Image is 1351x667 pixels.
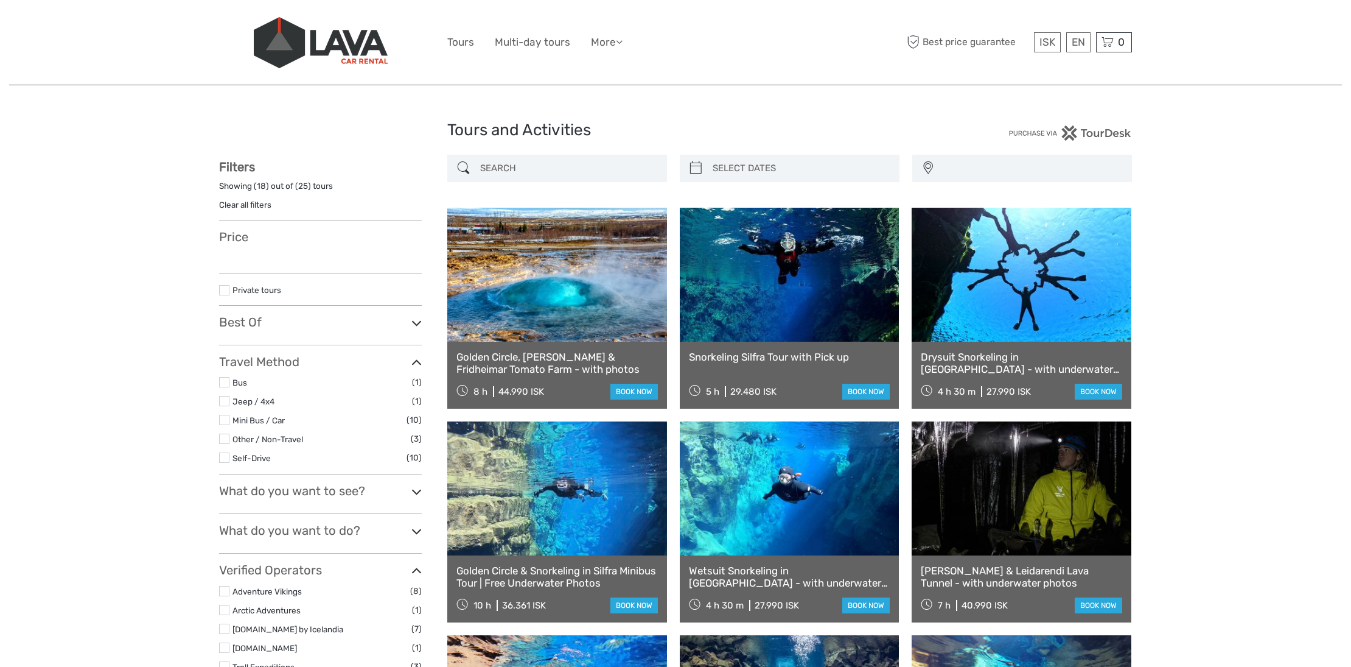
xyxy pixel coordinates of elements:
[232,453,271,463] a: Self-Drive
[456,351,658,376] a: Golden Circle, [PERSON_NAME] & Fridheimar Tomato Farm - with photos
[412,641,422,655] span: (1)
[689,565,890,590] a: Wetsuit Snorkeling in [GEOGRAPHIC_DATA] - with underwater photos / From [GEOGRAPHIC_DATA]
[232,587,302,596] a: Adventure Vikings
[610,384,658,400] a: book now
[219,160,255,174] strong: Filters
[689,351,890,363] a: Snorkeling Silfra Tour with Pick up
[219,563,422,577] h3: Verified Operators
[232,624,343,634] a: [DOMAIN_NAME] by Icelandia
[411,622,422,636] span: (7)
[232,378,247,387] a: Bus
[904,32,1031,52] span: Best price guarantee
[708,158,893,179] input: SELECT DATES
[219,355,422,369] h3: Travel Method
[1075,598,1122,613] a: book now
[1066,32,1091,52] div: EN
[412,375,422,389] span: (1)
[921,351,1122,376] a: Drysuit Snorkeling in [GEOGRAPHIC_DATA] - with underwater photos / From [GEOGRAPHIC_DATA]
[447,34,474,51] a: Tours
[232,434,303,444] a: Other / Non-Travel
[232,285,281,295] a: Private tours
[473,386,487,397] span: 8 h
[842,384,890,400] a: book now
[447,121,904,140] h1: Tours and Activities
[257,180,266,192] label: 18
[219,230,422,244] h3: Price
[498,386,544,397] div: 44.990 ISK
[232,643,297,653] a: [DOMAIN_NAME]
[407,451,422,465] span: (10)
[232,397,274,406] a: Jeep / 4x4
[456,565,658,590] a: Golden Circle & Snorkeling in Silfra Minibus Tour | Free Underwater Photos
[610,598,658,613] a: book now
[591,34,623,51] a: More
[407,413,422,427] span: (10)
[219,315,422,330] h3: Best Of
[254,17,388,68] img: 523-13fdf7b0-e410-4b32-8dc9-7907fc8d33f7_logo_big.jpg
[219,523,422,538] h3: What do you want to do?
[502,600,546,611] div: 36.361 ISK
[473,600,491,611] span: 10 h
[706,386,719,397] span: 5 h
[411,432,422,446] span: (3)
[986,386,1031,397] div: 27.990 ISK
[921,565,1122,590] a: [PERSON_NAME] & Leidarendi Lava Tunnel - with underwater photos
[219,180,422,199] div: Showing ( ) out of ( ) tours
[1039,36,1055,48] span: ISK
[755,600,799,611] div: 27.990 ISK
[298,180,308,192] label: 25
[1008,125,1132,141] img: PurchaseViaTourDesk.png
[1075,384,1122,400] a: book now
[495,34,570,51] a: Multi-day tours
[412,603,422,617] span: (1)
[410,584,422,598] span: (8)
[232,415,285,425] a: Mini Bus / Car
[730,386,777,397] div: 29.480 ISK
[1116,36,1126,48] span: 0
[232,605,301,615] a: Arctic Adventures
[962,600,1008,611] div: 40.990 ISK
[219,484,422,498] h3: What do you want to see?
[219,200,271,210] a: Clear all filters
[842,598,890,613] a: book now
[412,394,422,408] span: (1)
[706,600,744,611] span: 4 h 30 m
[938,600,951,611] span: 7 h
[938,386,976,397] span: 4 h 30 m
[475,158,661,179] input: SEARCH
